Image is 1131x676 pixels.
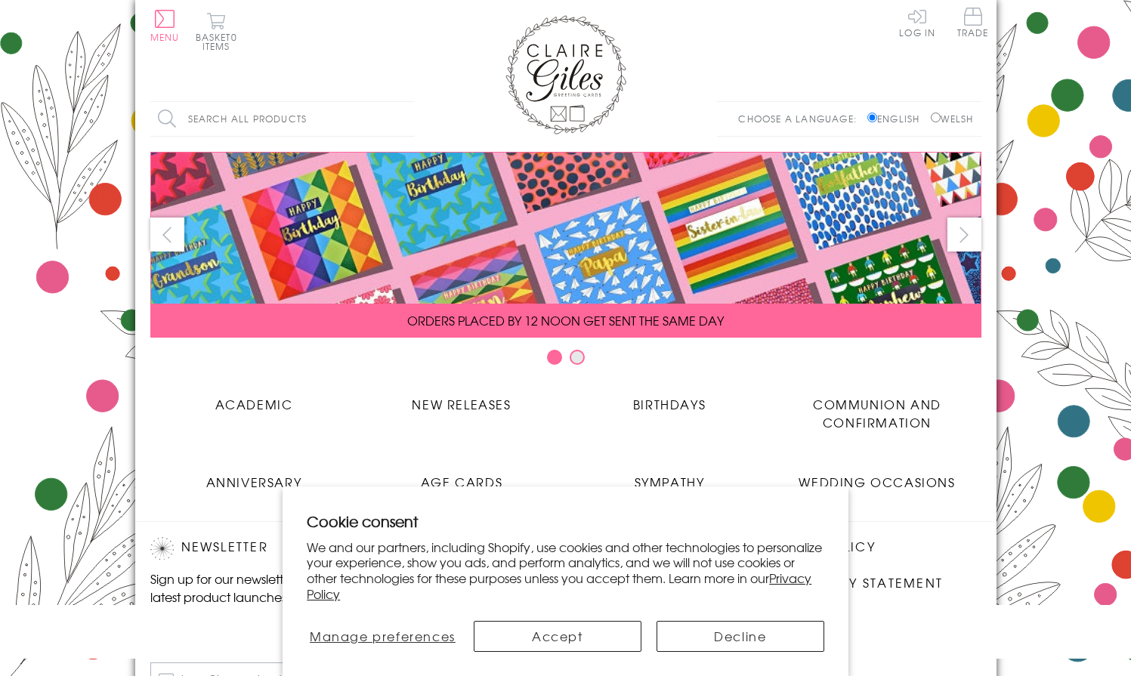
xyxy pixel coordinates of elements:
input: Search [400,102,415,136]
h2: Cookie consent [307,511,824,532]
button: Carousel Page 2 [570,350,585,365]
input: Search all products [150,102,415,136]
button: Manage preferences [307,621,458,652]
a: Wedding Occasions [774,461,981,491]
button: prev [150,218,184,252]
a: Birthdays [566,384,774,413]
a: Log In [899,8,935,37]
div: Carousel Pagination [150,349,981,372]
button: Menu [150,10,180,42]
span: Communion and Confirmation [813,395,941,431]
button: Accept [474,621,641,652]
a: Sympathy [566,461,774,491]
a: Anniversary [150,461,358,491]
p: We and our partners, including Shopify, use cookies and other technologies to personalize your ex... [307,539,824,602]
span: Trade [957,8,989,37]
span: ORDERS PLACED BY 12 NOON GET SENT THE SAME DAY [407,311,724,329]
span: 0 items [202,30,237,53]
label: English [867,112,927,125]
span: Age Cards [421,473,502,491]
a: Privacy Policy [307,569,811,603]
h2: Newsletter [150,537,407,560]
a: New Releases [358,384,566,413]
img: Claire Giles Greetings Cards [505,15,626,134]
button: Basket0 items [196,12,237,51]
span: New Releases [412,395,511,413]
span: Sympathy [635,473,705,491]
a: Communion and Confirmation [774,384,981,431]
a: Academic [150,384,358,413]
span: Birthdays [633,395,706,413]
button: Carousel Page 1 (Current Slide) [547,350,562,365]
p: Sign up for our newsletter to receive the latest product launches, news and offers directly to yo... [150,570,407,624]
button: Decline [657,621,824,652]
a: Trade [957,8,989,40]
span: Manage preferences [310,627,456,645]
input: English [867,113,877,122]
span: Menu [150,30,180,44]
p: Choose a language: [738,112,864,125]
span: Academic [215,395,293,413]
label: Welsh [931,112,974,125]
span: Wedding Occasions [799,473,955,491]
span: Anniversary [206,473,302,491]
a: Age Cards [358,461,566,491]
input: Welsh [931,113,941,122]
a: Accessibility Statement [755,573,943,594]
button: next [947,218,981,252]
